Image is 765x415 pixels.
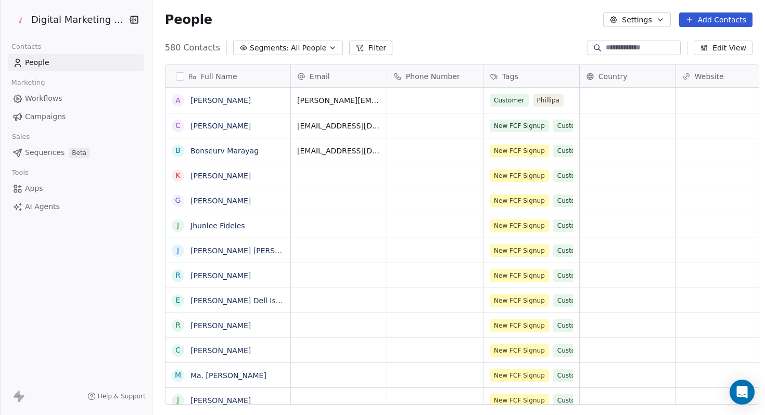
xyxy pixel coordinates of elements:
[490,319,549,332] span: New FCF Signup
[175,270,181,281] div: R
[490,170,549,182] span: New FCF Signup
[8,144,144,161] a: SequencesBeta
[250,43,289,54] span: Segments:
[406,71,460,82] span: Phone Number
[8,198,144,215] a: AI Agents
[190,172,251,180] a: [PERSON_NAME]
[694,41,753,55] button: Edit View
[175,145,181,156] div: B
[69,148,90,158] span: Beta
[8,180,144,197] a: Apps
[190,396,251,405] a: [PERSON_NAME]
[31,13,125,27] span: Digital Marketing Unicorn
[553,319,592,332] span: Customer
[190,346,251,355] a: [PERSON_NAME]
[553,344,592,357] span: Customer
[490,294,549,307] span: New FCF Signup
[175,295,180,306] div: E
[603,12,670,27] button: Settings
[165,42,220,54] span: 580 Contacts
[553,244,592,257] span: Customer
[175,370,181,381] div: M
[7,39,46,55] span: Contacts
[177,245,179,256] div: J
[177,395,179,406] div: J
[201,71,237,82] span: Full Name
[7,75,49,90] span: Marketing
[310,71,330,82] span: Email
[291,43,326,54] span: All People
[291,65,387,87] div: Email
[190,247,314,255] a: [PERSON_NAME] [PERSON_NAME]
[15,14,27,26] img: Favicon%20(1).png
[483,65,579,87] div: Tags
[175,95,181,106] div: A
[25,201,60,212] span: AI Agents
[490,219,549,232] span: New FCF Signup
[25,111,66,122] span: Campaigns
[7,165,33,180] span: Tools
[580,65,675,87] div: Country
[695,71,724,82] span: Website
[553,120,592,132] span: Customer
[175,320,181,331] div: R
[490,194,549,207] span: New FCF Signup
[190,271,251,280] a: [PERSON_NAME]
[190,321,251,330] a: [PERSON_NAME]
[177,220,179,231] div: J
[490,344,549,357] span: New FCF Signup
[165,88,291,405] div: grid
[190,371,266,380] a: Ma. [PERSON_NAME]
[553,194,592,207] span: Customer
[553,219,592,232] span: Customer
[25,183,43,194] span: Apps
[490,269,549,282] span: New FCF Signup
[553,369,592,382] span: Customer
[87,392,146,400] a: Help & Support
[387,65,483,87] div: Phone Number
[8,54,144,71] a: People
[175,195,181,206] div: G
[165,12,212,28] span: People
[175,170,180,181] div: K
[553,294,592,307] span: Customer
[553,269,592,282] span: Customer
[190,122,251,130] a: [PERSON_NAME]
[553,145,592,157] span: Customer
[490,145,549,157] span: New FCF Signup
[190,96,251,105] a: [PERSON_NAME]
[679,12,753,27] button: Add Contacts
[8,90,144,107] a: Workflows
[490,120,549,132] span: New FCF Signup
[165,65,290,87] div: Full Name
[12,11,120,29] button: Digital Marketing Unicorn
[190,147,259,155] a: Bonseurv Marayag
[25,147,65,158] span: Sequences
[553,170,592,182] span: Customer
[175,345,181,356] div: C
[490,94,529,107] span: Customer
[25,93,62,104] span: Workflows
[598,71,628,82] span: Country
[553,394,592,407] span: Customer
[730,380,755,405] div: Open Intercom Messenger
[490,394,549,407] span: New FCF Signup
[532,94,563,107] span: Phillipa
[490,369,549,382] span: New FCF Signup
[7,129,34,145] span: Sales
[175,120,181,131] div: C
[98,392,146,400] span: Help & Support
[25,57,49,68] span: People
[349,41,392,55] button: Filter
[8,108,144,125] a: Campaigns
[490,244,549,257] span: New FCF Signup
[190,296,286,305] a: [PERSON_NAME] Dell Isles
[297,121,380,131] span: [EMAIL_ADDRESS][DOMAIN_NAME]
[297,95,380,106] span: [PERSON_NAME][EMAIL_ADDRESS][DOMAIN_NAME]
[502,71,518,82] span: Tags
[297,146,380,156] span: [EMAIL_ADDRESS][DOMAIN_NAME]
[190,222,245,230] a: Jhunlee Fideles
[190,197,251,205] a: [PERSON_NAME]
